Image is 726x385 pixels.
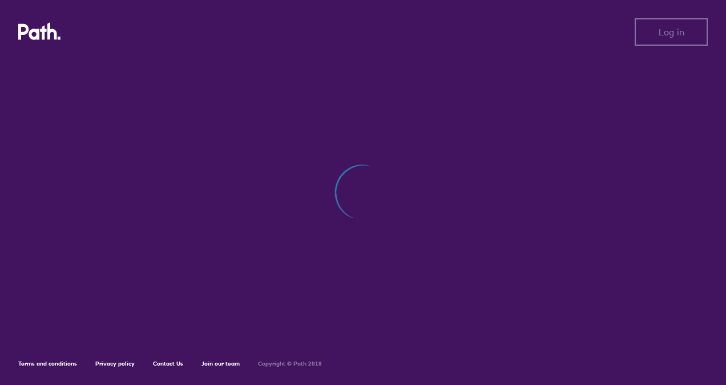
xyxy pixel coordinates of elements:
[635,18,708,46] button: Log in
[201,360,240,367] a: Join our team
[95,360,135,367] a: Privacy policy
[18,360,77,367] a: Terms and conditions
[153,360,183,367] a: Contact Us
[659,27,684,37] span: Log in
[258,360,322,367] h6: Copyright © Path 2018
